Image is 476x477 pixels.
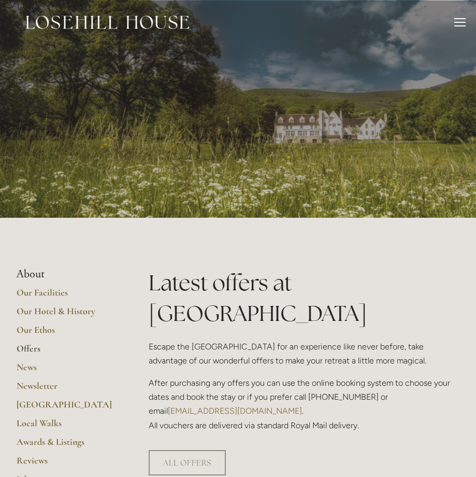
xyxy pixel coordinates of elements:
p: Escape the [GEOGRAPHIC_DATA] for an experience like never before, take advantage of our wonderful... [149,340,459,368]
a: [EMAIL_ADDRESS][DOMAIN_NAME] [168,406,302,416]
a: Our Hotel & History [17,305,116,324]
a: Awards & Listings [17,436,116,455]
img: Losehill House [26,16,189,29]
a: ALL OFFERS [149,450,226,475]
a: Our Facilities [17,287,116,305]
a: Offers [17,343,116,361]
a: News [17,361,116,380]
li: About [17,268,116,281]
h1: Latest offers at [GEOGRAPHIC_DATA] [149,268,459,329]
a: Our Ethos [17,324,116,343]
a: Local Walks [17,417,116,436]
a: Newsletter [17,380,116,399]
a: [GEOGRAPHIC_DATA] [17,399,116,417]
a: Reviews [17,455,116,473]
p: After purchasing any offers you can use the online booking system to choose your dates and book t... [149,376,459,432]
